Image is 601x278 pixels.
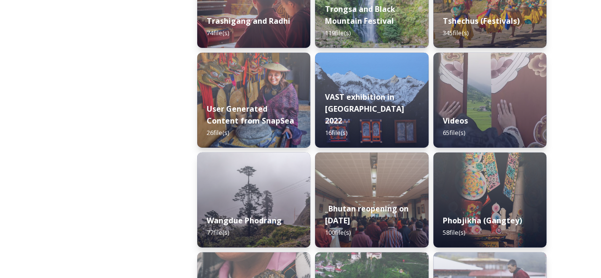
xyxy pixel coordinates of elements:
img: 0FDA4458-C9AB-4E2F-82A6-9DC136F7AE71.jpeg [197,53,310,148]
strong: User Generated Content from SnapSea [207,104,294,126]
strong: Trongsa and Black Mountain Festival [324,4,395,26]
span: 74 file(s) [207,29,229,37]
strong: Wangdue Phodrang [207,215,282,226]
span: 119 file(s) [324,29,350,37]
span: 26 file(s) [207,128,229,137]
span: 16 file(s) [324,128,347,137]
strong: Phobjikha (Gangtey) [443,215,522,226]
img: 2022-10-01%252016.15.46.jpg [197,153,310,248]
img: Phobjika%2520by%2520Matt%2520Dutile2.jpg [433,153,546,248]
img: VAST%2520Bhutan%2520art%2520exhibition%2520in%2520Brussels3.jpg [315,53,428,148]
strong: Trashigang and Radhi [207,16,290,26]
span: 345 file(s) [443,29,468,37]
strong: Tshechus (Festivals) [443,16,520,26]
span: 58 file(s) [443,228,465,237]
strong: _Bhutan reopening on [DATE] [324,203,408,226]
strong: Videos [443,115,468,126]
img: DSC00319.jpg [315,153,428,248]
img: Textile.jpg [433,53,546,148]
strong: VAST exhibition in [GEOGRAPHIC_DATA] 2022 [324,92,404,126]
span: 100 file(s) [324,228,350,237]
span: 65 file(s) [443,128,465,137]
span: 77 file(s) [207,228,229,237]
